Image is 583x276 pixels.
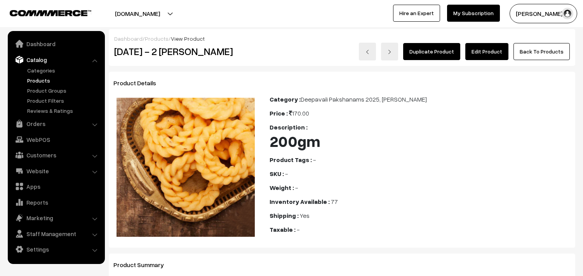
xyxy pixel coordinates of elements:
a: Marketing [10,211,102,225]
b: SKU : [270,170,284,178]
span: 77 [331,198,338,205]
a: Dashboard [10,37,102,51]
b: Product Tags : [270,156,312,164]
a: Catalog [10,53,102,67]
a: Product Filters [25,97,102,105]
div: Deepavali Pakshanams 2025, [PERSON_NAME] [270,95,571,104]
span: - [297,226,299,233]
a: COMMMERCE [10,8,78,17]
a: Orders [10,117,102,131]
b: Shipping : [270,212,299,219]
a: WebPOS [10,133,102,147]
span: Yes [300,212,310,219]
a: Back To Products [513,43,570,60]
b: Weight : [270,184,294,191]
img: right-arrow.png [387,50,392,54]
span: View Product [171,35,205,42]
a: Settings [10,242,102,256]
span: Product Summary [113,261,173,269]
a: Reviews & Ratings [25,107,102,115]
a: Website [10,164,102,178]
a: Dashboard [114,35,143,42]
a: Products [145,35,169,42]
a: Duplicate Product [403,43,460,60]
b: Description : [270,123,308,131]
a: Customers [10,148,102,162]
b: Taxable : [270,226,296,233]
span: - [313,156,316,164]
a: Product Groups [25,86,102,95]
a: Hire an Expert [393,5,440,22]
span: - [285,170,288,178]
img: COMMMERCE [10,10,91,16]
img: user [562,8,573,19]
b: Price : [270,109,288,117]
b: Category : [270,95,301,103]
a: My Subscription [447,5,500,22]
button: [PERSON_NAME] s… [510,4,577,23]
b: 200gm [270,131,320,150]
span: - [295,184,298,191]
h2: [DATE] - 2 [PERSON_NAME] [114,45,258,57]
a: Staff Management [10,227,102,241]
div: 170.00 [270,109,571,118]
a: Apps [10,179,102,193]
a: Products [25,76,102,85]
img: 172787347127742-Suttu-Murukku1.jpg [117,98,256,237]
span: Product Details [113,79,165,87]
b: Inventory Available : [270,198,330,205]
button: [DOMAIN_NAME] [88,4,187,23]
div: / / [114,34,570,43]
a: Reports [10,195,102,209]
a: Categories [25,66,102,74]
img: left-arrow.png [365,50,370,54]
a: Edit Product [465,43,508,60]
